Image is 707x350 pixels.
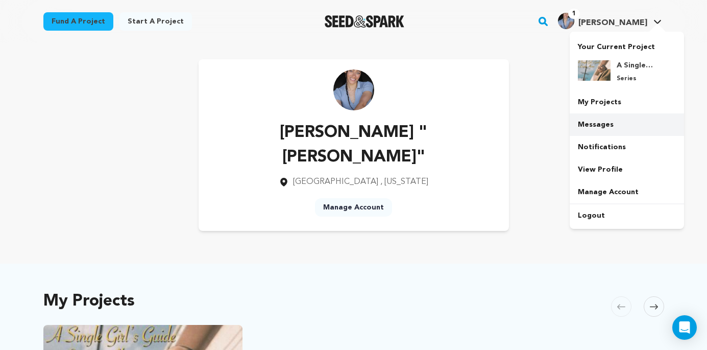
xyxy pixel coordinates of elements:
a: Manage Account [570,181,684,203]
img: Seed&Spark Logo Dark Mode [325,15,405,28]
a: Logout [570,204,684,227]
div: Gantz M.'s Profile [558,13,647,29]
span: [GEOGRAPHIC_DATA] [293,178,378,186]
a: Manage Account [315,198,392,217]
a: My Projects [570,91,684,113]
a: Fund a project [43,12,113,31]
a: Start a project [119,12,192,31]
p: Series [617,75,653,83]
h4: A Single Girl's Guide To Living Alone - Cold Open/Teaser [617,60,653,71]
img: 7a2411b136600646.jpg [558,13,574,29]
span: , [US_STATE] [380,178,428,186]
p: Your Current Project [578,38,676,52]
a: Your Current Project A Single Girl's Guide To Living Alone - Cold Open/Teaser Series [578,38,676,91]
span: [PERSON_NAME] [578,19,647,27]
div: Open Intercom Messenger [672,315,697,340]
a: Seed&Spark Homepage [325,15,405,28]
img: https://seedandspark-static.s3.us-east-2.amazonaws.com/images/User/002/274/636/medium/7a2411b1366... [333,69,374,110]
p: [PERSON_NAME] "[PERSON_NAME]" [215,121,493,170]
img: 92f7f0e1f2115e12.jpg [578,60,611,81]
a: Messages [570,113,684,136]
a: Gantz M.'s Profile [556,11,664,29]
span: 1 [568,9,580,19]
a: Notifications [570,136,684,158]
h2: My Projects [43,294,135,309]
span: Gantz M.'s Profile [556,11,664,32]
a: View Profile [570,158,684,181]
